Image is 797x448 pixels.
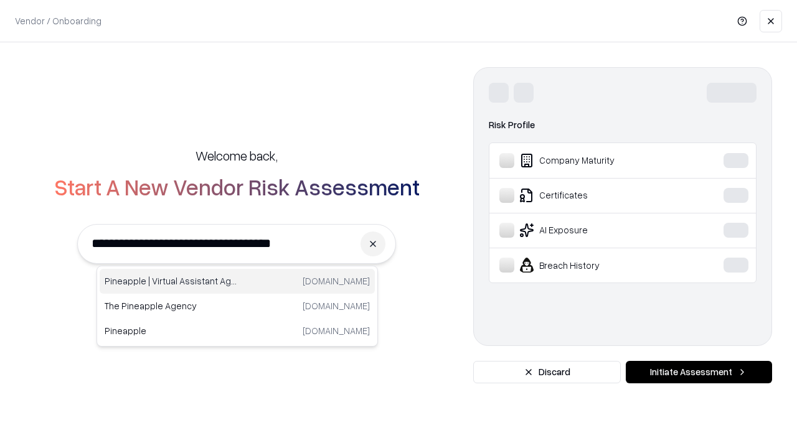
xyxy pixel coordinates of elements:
button: Initiate Assessment [626,361,772,383]
p: [DOMAIN_NAME] [303,324,370,337]
h5: Welcome back, [196,147,278,164]
div: AI Exposure [499,223,686,238]
p: [DOMAIN_NAME] [303,299,370,312]
p: The Pineapple Agency [105,299,237,312]
div: Suggestions [97,266,378,347]
p: Pineapple [105,324,237,337]
div: Risk Profile [489,118,757,133]
div: Company Maturity [499,153,686,168]
p: [DOMAIN_NAME] [303,274,370,287]
div: Certificates [499,188,686,203]
div: Breach History [499,258,686,273]
p: Pineapple | Virtual Assistant Agency [105,274,237,287]
h2: Start A New Vendor Risk Assessment [54,174,420,199]
button: Discard [473,361,621,383]
p: Vendor / Onboarding [15,14,101,27]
